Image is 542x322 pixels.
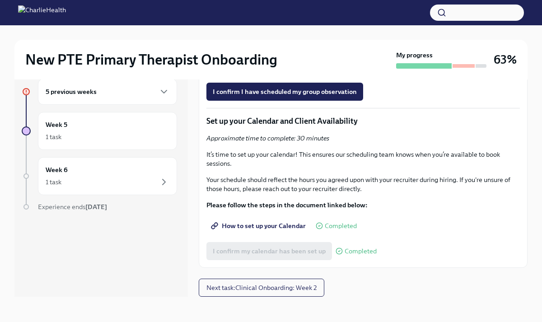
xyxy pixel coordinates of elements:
h6: 5 previous weeks [46,87,97,97]
p: Your schedule should reflect the hours you agreed upon with your recruiter during hiring. If you'... [206,175,520,193]
strong: [DATE] [85,203,107,211]
button: Next task:Clinical Onboarding: Week 2 [199,279,324,297]
a: How to set up your Calendar [206,217,312,235]
button: I confirm I have scheduled my group observation [206,83,363,101]
img: CharlieHealth [18,5,66,20]
strong: My progress [396,51,433,60]
span: I confirm I have scheduled my group observation [213,87,357,96]
span: Experience ends [38,203,107,211]
a: Week 51 task [22,112,177,150]
div: 1 task [46,177,61,187]
a: Week 61 task [22,157,177,195]
div: 5 previous weeks [38,79,177,105]
span: Completed [345,248,377,255]
p: Set up your Calendar and Client Availability [206,116,520,126]
em: Approximate time to complete: 30 minutes [206,134,329,142]
h6: Week 5 [46,120,67,130]
span: Next task : Clinical Onboarding: Week 2 [206,283,317,292]
div: 1 task [46,132,61,141]
h3: 63% [494,51,517,68]
span: How to set up your Calendar [213,221,306,230]
h2: New PTE Primary Therapist Onboarding [25,51,277,69]
span: Completed [325,223,357,229]
strong: Please follow the steps in the document linked below: [206,201,368,209]
p: It’s time to set up your calendar! This ensures our scheduling team knows when you’re available t... [206,150,520,168]
h6: Week 6 [46,165,68,175]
